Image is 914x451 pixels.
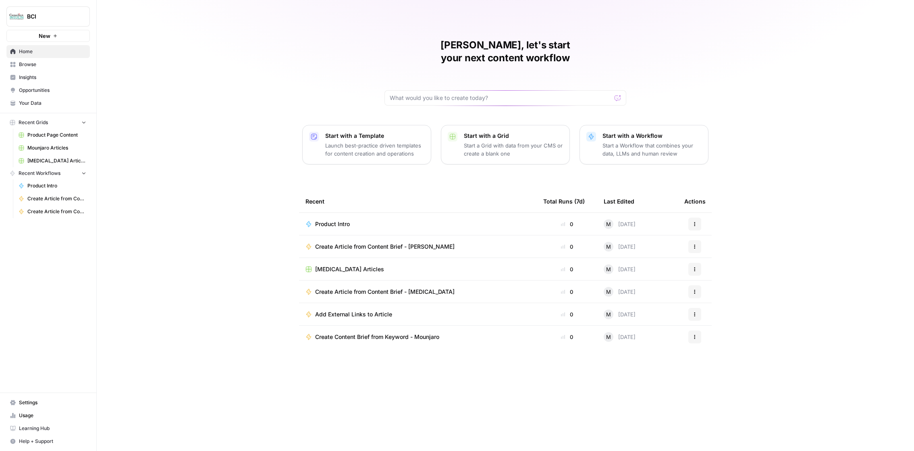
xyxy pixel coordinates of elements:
input: What would you like to create today? [390,94,611,102]
a: Create Article from Content Brief - [MEDICAL_DATA] [15,205,90,218]
button: Start with a WorkflowStart a Workflow that combines your data, LLMs and human review [580,125,708,164]
span: Opportunities [19,87,86,94]
div: 0 [543,288,591,296]
div: [DATE] [604,219,636,229]
span: M [606,220,611,228]
a: Create Content Brief from Keyword - Mounjaro [305,333,530,341]
span: Home [19,48,86,55]
span: Settings [19,399,86,406]
div: 0 [543,333,591,341]
span: M [606,243,611,251]
a: [MEDICAL_DATA] Articles [15,154,90,167]
button: Recent Workflows [6,167,90,179]
span: Your Data [19,100,86,107]
p: Launch best-practice driven templates for content creation and operations [325,141,424,158]
a: Product Page Content [15,129,90,141]
span: Learning Hub [19,425,86,432]
div: Recent [305,190,530,212]
a: [MEDICAL_DATA] Articles [305,265,530,273]
div: Actions [684,190,706,212]
div: [DATE] [604,332,636,342]
span: M [606,333,611,341]
button: Help + Support [6,435,90,448]
a: Opportunities [6,84,90,97]
span: Create Article from Content Brief - [MEDICAL_DATA] [315,288,455,296]
a: Insights [6,71,90,84]
div: 0 [543,265,591,273]
span: Recent Grids [19,119,48,126]
p: Start with a Workflow [602,132,702,140]
span: New [39,32,50,40]
div: [DATE] [604,310,636,319]
span: M [606,310,611,318]
span: Recent Workflows [19,170,60,177]
span: [MEDICAL_DATA] Articles [27,157,86,164]
p: Start a Grid with data from your CMS or create a blank one [464,141,563,158]
a: Learning Hub [6,422,90,435]
a: Usage [6,409,90,422]
a: Create Article from Content Brief - [MEDICAL_DATA] [305,288,530,296]
div: 0 [543,310,591,318]
span: Create Article from Content Brief - [PERSON_NAME] [315,243,455,251]
button: Start with a TemplateLaunch best-practice driven templates for content creation and operations [302,125,431,164]
button: Start with a GridStart a Grid with data from your CMS or create a blank one [441,125,570,164]
a: Home [6,45,90,58]
span: Create Content Brief from Keyword - Mounjaro [315,333,439,341]
span: Mounjaro Articles [27,144,86,152]
p: Start with a Template [325,132,424,140]
div: Last Edited [604,190,634,212]
p: Start with a Grid [464,132,563,140]
span: Add External Links to Article [315,310,392,318]
span: Product Intro [315,220,350,228]
a: Add External Links to Article [305,310,530,318]
a: Browse [6,58,90,71]
div: [DATE] [604,242,636,251]
span: Create Article from Content Brief - [MEDICAL_DATA] [27,208,86,215]
span: Product Intro [27,182,86,189]
div: 0 [543,220,591,228]
div: 0 [543,243,591,251]
span: Usage [19,412,86,419]
button: New [6,30,90,42]
button: Recent Grids [6,116,90,129]
a: Your Data [6,97,90,110]
a: Mounjaro Articles [15,141,90,154]
span: [MEDICAL_DATA] Articles [315,265,384,273]
span: Help + Support [19,438,86,445]
span: M [606,265,611,273]
a: Product Intro [305,220,530,228]
div: [DATE] [604,287,636,297]
span: M [606,288,611,296]
div: Total Runs (7d) [543,190,585,212]
span: Create Article from Content Brief - [PERSON_NAME] [27,195,86,202]
a: Create Article from Content Brief - [PERSON_NAME] [15,192,90,205]
p: Start a Workflow that combines your data, LLMs and human review [602,141,702,158]
button: Workspace: BCI [6,6,90,27]
h1: [PERSON_NAME], let's start your next content workflow [384,39,626,64]
a: Product Intro [15,179,90,192]
span: Product Page Content [27,131,86,139]
span: Browse [19,61,86,68]
img: BCI Logo [9,9,24,24]
a: Create Article from Content Brief - [PERSON_NAME] [305,243,530,251]
div: [DATE] [604,264,636,274]
a: Settings [6,396,90,409]
span: Insights [19,74,86,81]
span: BCI [27,12,76,21]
